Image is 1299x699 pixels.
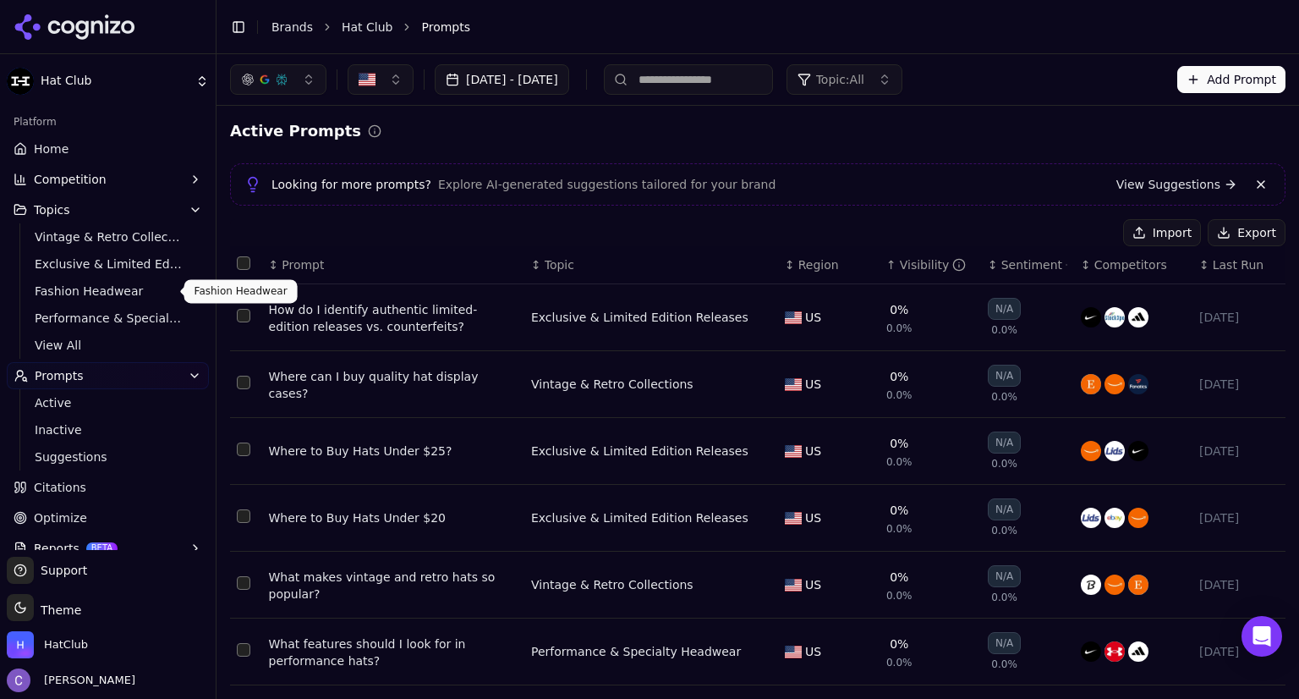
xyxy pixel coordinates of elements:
[7,68,34,95] img: Hat Club
[237,509,250,523] button: Select row 194
[37,673,135,688] span: [PERSON_NAME]
[421,19,470,36] span: Prompts
[805,309,821,326] span: US
[7,535,209,562] button: ReportsBETA
[35,228,182,245] span: Vintage & Retro Collections
[34,171,107,188] span: Competition
[805,576,821,593] span: US
[269,509,518,526] a: Where to Buy Hats Under $20
[34,603,81,617] span: Theme
[28,279,189,303] a: Fashion Headwear
[531,509,748,526] a: Exclusive & Limited Edition Releases
[1104,441,1125,461] img: lids
[34,540,79,557] span: Reports
[282,256,324,273] span: Prompt
[28,418,189,442] a: Inactive
[890,435,908,452] div: 0%
[28,252,189,276] a: Exclusive & Limited Edition Releases
[237,376,250,389] button: Select row 192
[1199,643,1279,660] div: [DATE]
[271,20,313,34] a: Brands
[1081,641,1101,662] img: nike
[988,432,1021,454] div: N/A
[1199,309,1279,326] div: [DATE]
[886,388,913,402] span: 0.0%
[991,390,1017,404] span: 0.0%
[785,445,802,458] img: US flag
[545,256,574,273] span: Topic
[35,310,182,327] span: Performance & Specialty Headwear
[1208,219,1285,246] button: Export
[890,502,908,519] div: 0%
[1128,441,1148,461] img: nike
[35,421,182,438] span: Inactive
[7,108,209,135] div: Platform
[269,256,518,273] div: ↕Prompt
[34,140,69,157] span: Home
[34,201,70,218] span: Topics
[890,301,908,318] div: 0%
[7,196,209,223] button: Topics
[531,643,741,660] a: Performance & Specialty Headwear
[900,256,967,273] div: Visibility
[7,504,209,531] a: Optimize
[7,631,34,658] img: HatClub
[531,256,771,273] div: ↕Topic
[7,669,30,692] img: Chris Hayes
[785,579,802,592] img: US flag
[1199,576,1279,593] div: [DATE]
[805,509,821,526] span: US
[805,443,821,460] span: US
[1199,443,1279,460] div: [DATE]
[237,576,250,590] button: Select row 195
[1128,307,1148,327] img: adidas
[991,524,1017,537] span: 0.0%
[886,455,913,469] span: 0.0%
[785,646,802,658] img: US flag
[1104,508,1125,528] img: ebay
[1104,575,1125,595] img: amazon
[237,443,250,456] button: Select row 193
[1116,176,1237,193] a: View Suggestions
[237,309,250,322] button: Select row 191
[269,569,518,603] a: What makes vintage and retro hats so popular?
[1104,641,1125,662] img: under armour
[7,474,209,501] a: Citations
[269,443,518,460] a: Where to Buy Hats Under $25?
[880,246,981,284] th: brandMentionRate
[1074,246,1192,284] th: Competitors
[269,368,518,402] div: Where can I buy quality hat display cases?
[1081,575,1101,595] img: mlb shop
[269,301,518,335] a: How do I identify authentic limited-edition releases vs. counterfeits?
[886,322,913,335] span: 0.0%
[1128,508,1148,528] img: amazon
[28,333,189,357] a: View All
[785,256,873,273] div: ↕Region
[988,565,1021,587] div: N/A
[798,256,839,273] span: Region
[28,391,189,415] a: Active
[1081,441,1101,461] img: amazon
[359,71,375,88] img: United States
[890,368,908,385] div: 0%
[991,457,1017,471] span: 0.0%
[35,449,182,465] span: Suggestions
[988,632,1021,654] div: N/A
[35,394,182,411] span: Active
[438,176,776,193] span: Explore AI-generated suggestions tailored for your brand
[890,569,908,586] div: 0%
[805,643,821,660] span: US
[785,378,802,391] img: US flag
[886,522,913,536] span: 0.0%
[988,498,1021,520] div: N/A
[991,658,1017,671] span: 0.0%
[35,283,182,300] span: Fashion Headwear
[886,656,913,669] span: 0.0%
[7,669,135,692] button: Open user button
[1128,575,1148,595] img: etsy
